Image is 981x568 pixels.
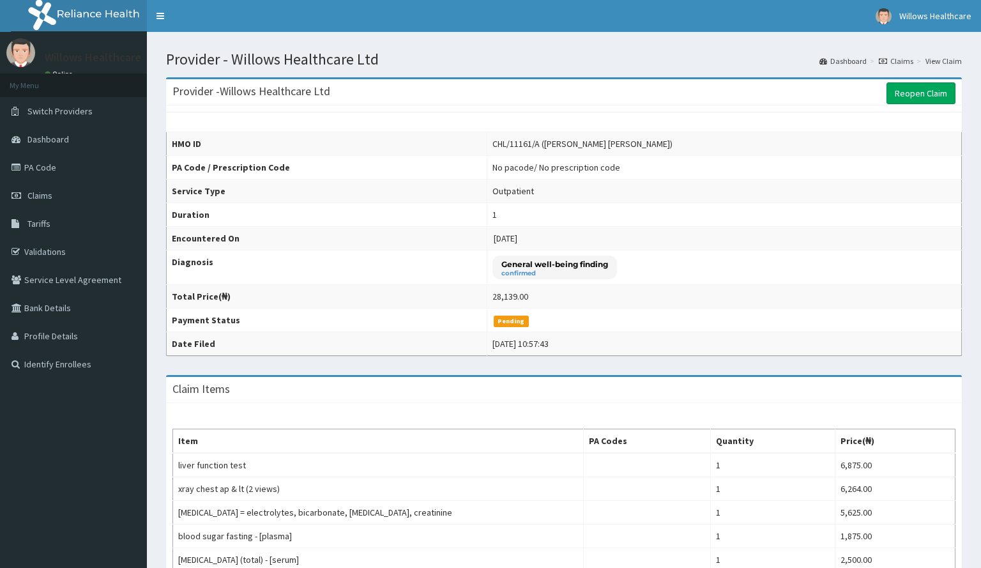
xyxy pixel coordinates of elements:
a: Dashboard [819,56,867,66]
a: Reopen Claim [886,82,955,104]
th: Quantity [710,429,835,454]
th: Total Price(₦) [167,285,487,309]
a: Online [45,70,75,79]
th: Item [173,429,584,454]
td: liver function test [173,453,584,477]
span: Dashboard [27,134,69,145]
div: No pacode / No prescription code [492,161,620,174]
td: 6,875.00 [835,453,955,477]
p: General well-being finding [501,259,608,270]
td: blood sugar fasting - [plasma] [173,525,584,548]
th: Encountered On [167,227,487,250]
td: [MEDICAL_DATA] = electrolytes, bicarbonate, [MEDICAL_DATA], creatinine [173,501,584,525]
th: Date Filed [167,332,487,356]
th: PA Codes [584,429,710,454]
td: 1 [710,477,835,501]
th: Diagnosis [167,250,487,285]
td: 1 [710,453,835,477]
h3: Claim Items [172,383,230,395]
th: HMO ID [167,132,487,156]
div: Outpatient [492,185,534,197]
div: CHL/11161/A ([PERSON_NAME] [PERSON_NAME]) [492,137,673,150]
div: 1 [492,208,497,221]
div: 28,139.00 [492,290,528,303]
small: confirmed [501,270,608,277]
th: Duration [167,203,487,227]
a: Claims [879,56,913,66]
th: Price(₦) [835,429,955,454]
span: Tariffs [27,218,50,229]
th: PA Code / Prescription Code [167,156,487,180]
p: Willows Healthcare [45,52,141,63]
span: [DATE] [494,233,517,244]
td: xray chest ap & lt (2 views) [173,477,584,501]
a: View Claim [925,56,962,66]
td: 6,264.00 [835,477,955,501]
span: Claims [27,190,52,201]
h3: Provider - Willows Healthcare Ltd [172,86,330,97]
span: Pending [494,316,529,327]
img: User Image [876,8,892,24]
div: [DATE] 10:57:43 [492,337,549,350]
span: Switch Providers [27,105,93,117]
td: 1,875.00 [835,525,955,548]
td: 1 [710,501,835,525]
td: 5,625.00 [835,501,955,525]
img: User Image [6,38,35,67]
th: Payment Status [167,309,487,332]
th: Service Type [167,180,487,203]
h1: Provider - Willows Healthcare Ltd [166,51,962,68]
td: 1 [710,525,835,548]
span: Willows Healthcare [899,10,971,22]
